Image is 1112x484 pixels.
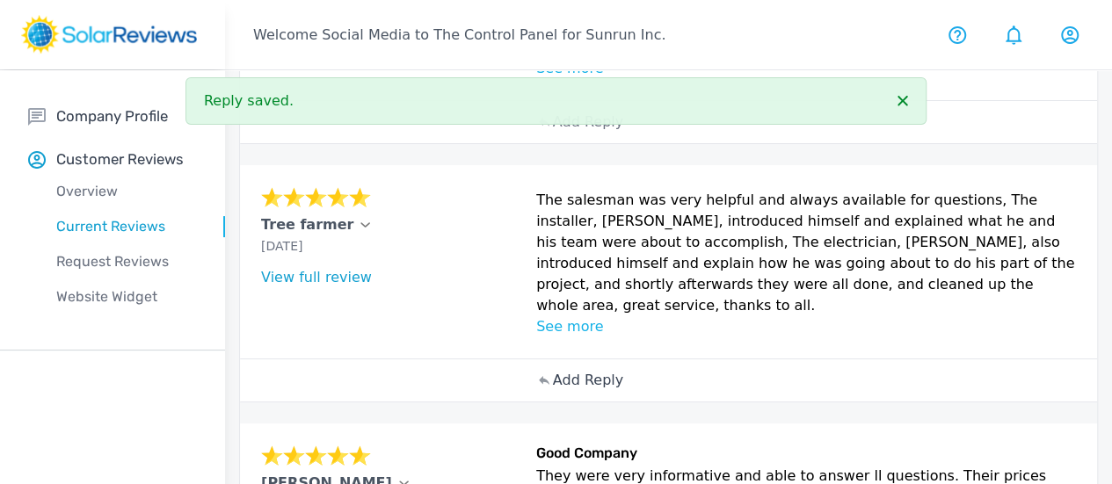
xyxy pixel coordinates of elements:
[28,286,225,307] p: Website Widget
[536,444,1076,466] h6: Good Company
[28,209,225,244] a: Current Reviews
[28,181,225,202] p: Overview
[28,216,225,237] p: Current Reviews
[28,244,225,279] a: Request Reviews
[204,92,294,110] span: Reply saved.
[56,148,184,170] p: Customer Reviews
[553,370,623,391] p: Add Reply
[28,251,225,272] p: Request Reviews
[261,269,372,285] a: View full review
[261,239,302,253] span: [DATE]
[28,174,225,209] a: Overview
[536,190,1076,316] p: The salesman was very helpful and always available for questions, The installer, [PERSON_NAME], i...
[536,316,1076,337] p: See more
[261,214,353,235] p: Tree farmer
[28,279,225,314] a: Website Widget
